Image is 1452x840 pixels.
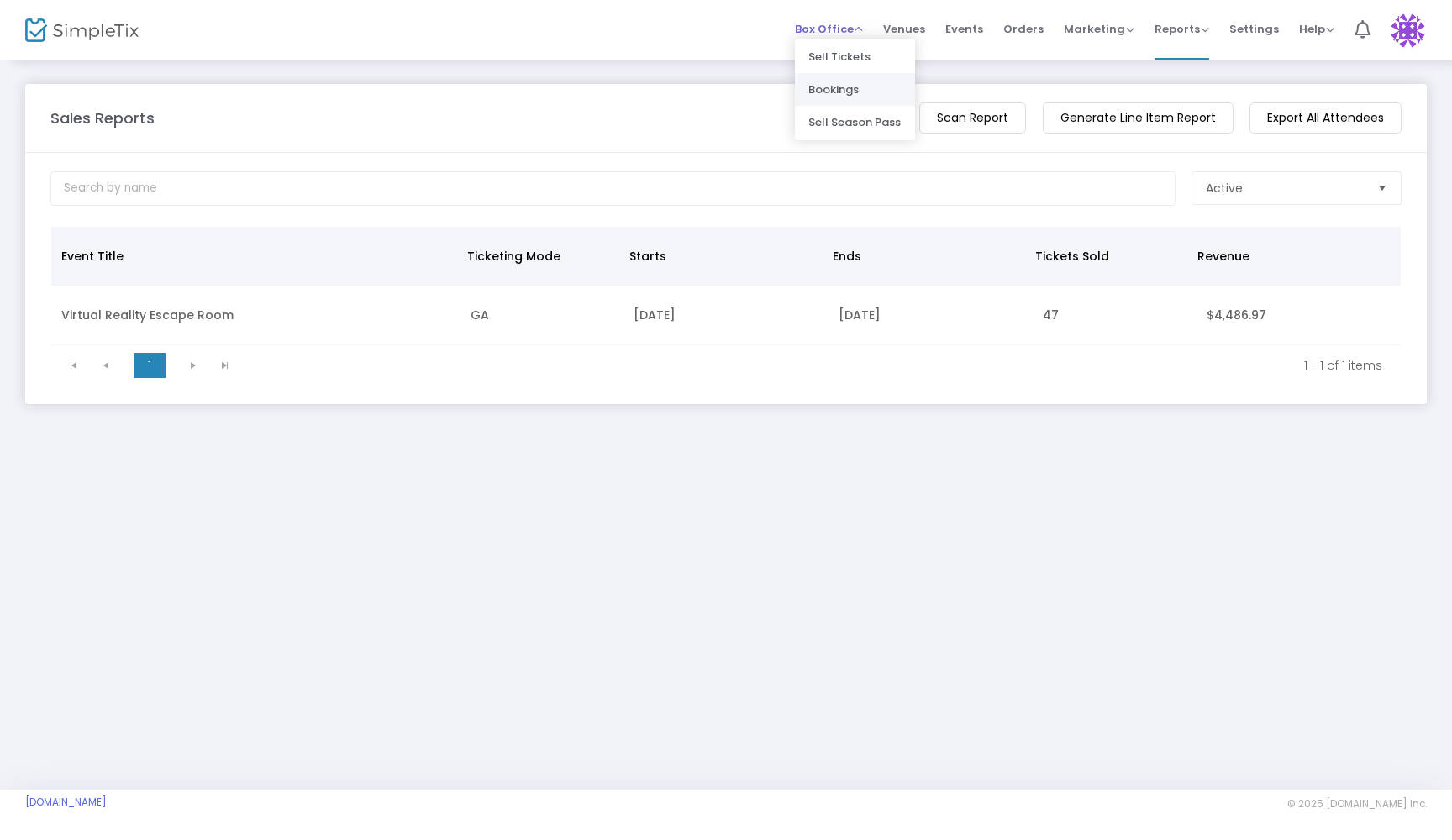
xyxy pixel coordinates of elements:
[1229,8,1279,50] span: Settings
[50,107,155,129] m-panel-title: Sales Reports
[1370,172,1394,204] button: Select
[1033,286,1197,345] td: 47
[1299,21,1334,37] span: Help
[795,73,915,106] li: Bookings
[50,171,1176,206] input: Search by name
[460,286,624,345] td: GA
[51,286,460,345] td: Virtual Reality Escape Room
[51,227,1401,345] div: Data table
[795,106,915,139] li: Sell Season Pass
[1197,248,1249,265] span: Revenue
[1025,227,1187,286] th: Tickets Sold
[823,227,1026,286] th: Ends
[795,40,915,73] li: Sell Tickets
[919,102,1026,134] m-button: Scan Report
[1287,797,1427,811] span: © 2025 [DOMAIN_NAME] Inc.
[253,357,1382,374] kendo-pager-info: 1 - 1 of 1 items
[1206,180,1243,197] span: Active
[134,353,166,378] span: Page 1
[1064,21,1134,37] span: Marketing
[457,227,619,286] th: Ticketing Mode
[1003,8,1044,50] span: Orders
[25,795,107,809] a: [DOMAIN_NAME]
[51,227,457,286] th: Event Title
[1155,21,1209,37] span: Reports
[829,286,1033,345] td: [DATE]
[623,286,828,345] td: [DATE]
[945,8,983,50] span: Events
[1197,286,1401,345] td: $4,486.97
[1043,102,1234,134] m-button: Generate Line Item Report
[1249,102,1402,134] m-button: Export All Attendees
[795,21,863,37] span: Box Office
[619,227,823,286] th: Starts
[883,8,925,50] span: Venues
